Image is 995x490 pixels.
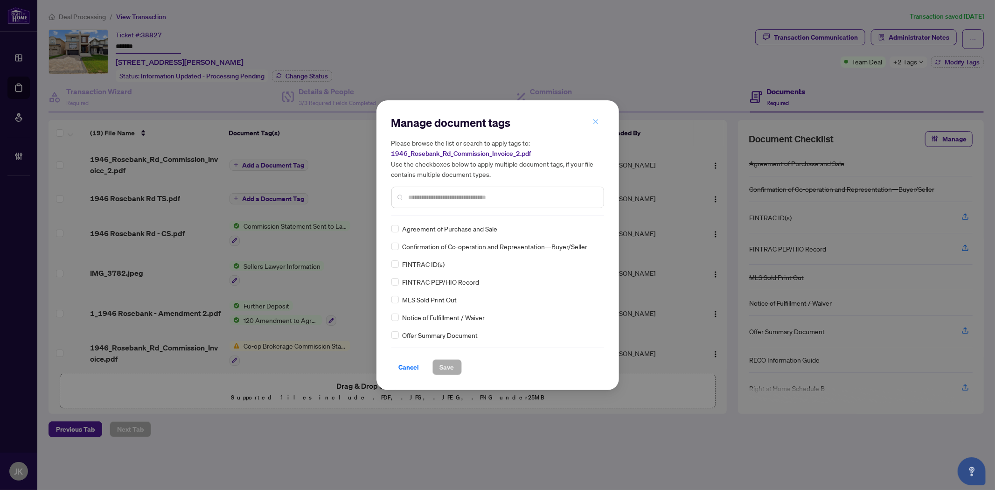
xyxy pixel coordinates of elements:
[403,259,445,269] span: FINTRAC ID(s)
[391,149,531,158] span: 1946_Rosebank_Rd_Commission_Invoice_2.pdf
[592,119,599,125] span: close
[403,330,478,340] span: Offer Summary Document
[403,312,485,322] span: Notice of Fulfillment / Waiver
[403,224,498,234] span: Agreement of Purchase and Sale
[391,359,427,375] button: Cancel
[391,138,604,179] h5: Please browse the list or search to apply tags to: Use the checkboxes below to apply multiple doc...
[403,294,457,305] span: MLS Sold Print Out
[403,241,588,252] span: Confirmation of Co-operation and Representation—Buyer/Seller
[958,457,986,485] button: Open asap
[391,115,604,130] h2: Manage document tags
[399,360,419,375] span: Cancel
[403,277,480,287] span: FINTRAC PEP/HIO Record
[432,359,462,375] button: Save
